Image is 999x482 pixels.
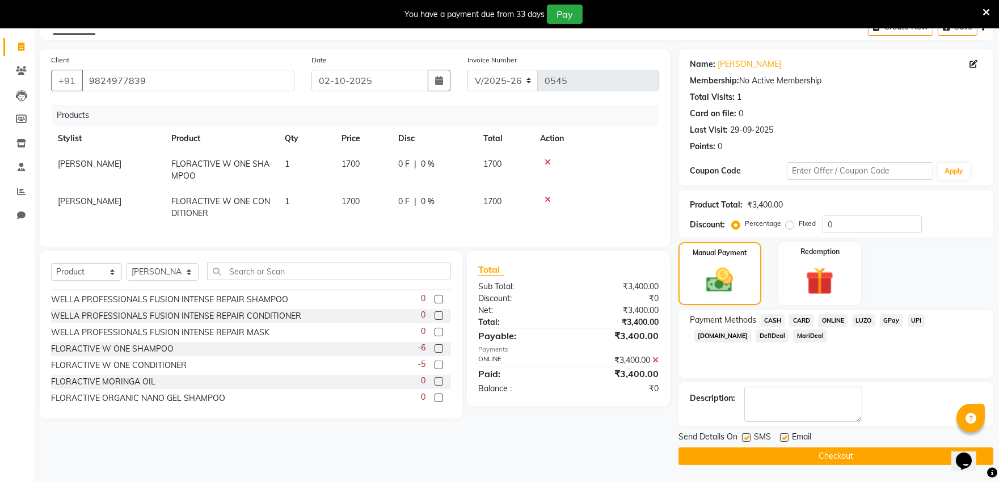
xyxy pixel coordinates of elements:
[718,58,781,70] a: [PERSON_NAME]
[391,126,477,151] th: Disc
[737,91,741,103] div: 1
[678,447,993,465] button: Checkout
[568,367,667,380] div: ₹3,400.00
[421,196,435,208] span: 0 %
[51,294,288,306] div: WELLA PROFESSIONALS FUSION INTENSE REPAIR SHAMPOO
[418,342,425,354] span: -6
[761,314,785,327] span: CASH
[342,159,360,169] span: 1700
[793,329,827,343] span: MariDeal
[483,196,501,206] span: 1700
[852,314,875,327] span: LUZO
[951,437,988,471] iframe: chat widget
[278,126,335,151] th: Qty
[404,9,545,20] div: You have a payment due from 33 days
[470,305,568,316] div: Net:
[165,126,278,151] th: Product
[51,343,174,355] div: FLORACTIVE W ONE SHAMPOO
[58,196,121,206] span: [PERSON_NAME]
[470,329,568,343] div: Payable:
[690,124,728,136] div: Last Visit:
[690,314,756,326] span: Payment Methods
[787,162,933,180] input: Enter Offer / Coupon Code
[730,124,773,136] div: 29-09-2025
[470,281,568,293] div: Sub Total:
[51,310,301,322] div: WELLA PROFESSIONALS FUSION INTENSE REPAIR CONDITIONER
[414,196,416,208] span: |
[478,264,504,276] span: Total
[477,126,533,151] th: Total
[792,431,811,445] span: Email
[690,141,715,153] div: Points:
[467,55,517,65] label: Invoice Number
[421,375,425,387] span: 0
[398,158,410,170] span: 0 F
[421,293,425,305] span: 0
[470,316,568,328] div: Total:
[470,293,568,305] div: Discount:
[483,159,501,169] span: 1700
[694,329,752,343] span: [DOMAIN_NAME]
[938,163,970,180] button: Apply
[880,314,903,327] span: GPay
[51,327,269,339] div: WELLA PROFESSIONALS FUSION INTENSE REPAIR MASK
[690,75,982,87] div: No Active Membership
[82,70,294,91] input: Search by Name/Mobile/Email/Code
[51,126,165,151] th: Stylist
[568,329,667,343] div: ₹3,400.00
[171,196,270,218] span: FLORACTIVE W ONE CONDITIONER
[470,383,568,395] div: Balance :
[421,309,425,321] span: 0
[58,159,121,169] span: [PERSON_NAME]
[547,5,583,24] button: Pay
[568,383,667,395] div: ₹0
[51,360,187,371] div: FLORACTIVE W ONE CONDITIONER
[421,391,425,403] span: 0
[908,314,925,327] span: UPI
[690,75,739,87] div: Membership:
[797,264,842,298] img: _gift.svg
[818,314,848,327] span: ONLINE
[568,293,667,305] div: ₹0
[568,281,667,293] div: ₹3,400.00
[690,108,736,120] div: Card on file:
[690,91,735,103] div: Total Visits:
[756,329,789,343] span: DefiDeal
[171,159,269,181] span: FLORACTIVE W ONE SHAMPOO
[342,196,360,206] span: 1700
[789,314,813,327] span: CARD
[690,58,715,70] div: Name:
[693,248,747,258] label: Manual Payment
[745,218,781,229] label: Percentage
[421,158,435,170] span: 0 %
[698,265,741,295] img: _cash.svg
[568,354,667,366] div: ₹3,400.00
[533,126,659,151] th: Action
[690,392,735,404] div: Description:
[690,165,787,177] div: Coupon Code
[51,70,83,91] button: +91
[568,305,667,316] div: ₹3,400.00
[718,141,722,153] div: 0
[51,55,69,65] label: Client
[568,316,667,328] div: ₹3,400.00
[747,199,783,211] div: ₹3,400.00
[739,108,743,120] div: 0
[51,376,155,388] div: FLORACTIVE MORINGA OIL
[690,199,743,211] div: Product Total:
[311,55,327,65] label: Date
[470,367,568,380] div: Paid:
[207,263,451,280] input: Search or Scan
[470,354,568,366] div: ONLINE
[678,431,737,445] span: Send Details On
[418,358,425,370] span: -5
[800,247,840,257] label: Redemption
[285,196,289,206] span: 1
[421,325,425,337] span: 0
[414,158,416,170] span: |
[690,219,725,231] div: Discount:
[51,392,225,404] div: FLORACTIVE ORGANIC NANO GEL SHAMPOO
[398,196,410,208] span: 0 F
[478,345,658,354] div: Payments
[52,105,667,126] div: Products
